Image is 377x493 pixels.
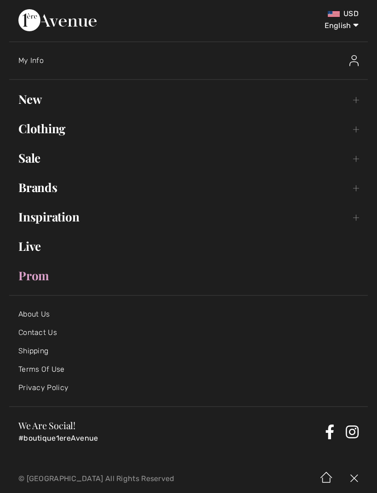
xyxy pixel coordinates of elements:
a: Facebook [325,425,334,439]
a: Live [9,236,368,256]
a: Clothing [9,119,368,139]
a: About Us [18,310,50,318]
img: X [340,465,368,493]
img: Home [313,465,340,493]
a: My InfoMy Info [18,46,368,75]
a: Sale [9,148,368,168]
a: Instagram [346,425,359,439]
a: Prom [9,266,368,286]
a: Shipping [18,346,48,355]
img: My Info [349,55,359,66]
div: USD [223,9,359,18]
a: New [9,89,368,109]
p: © [GEOGRAPHIC_DATA] All Rights Reserved [18,476,222,482]
img: 1ère Avenue [18,9,97,31]
a: Privacy Policy [18,383,69,392]
a: Brands [9,177,368,198]
span: My Info [18,56,44,65]
span: Chat [22,6,40,15]
p: #boutique1ereAvenue [18,434,321,443]
h3: We Are Social! [18,421,321,430]
a: Contact Us [18,328,57,337]
a: Inspiration [9,207,368,227]
a: Terms Of Use [18,365,65,374]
